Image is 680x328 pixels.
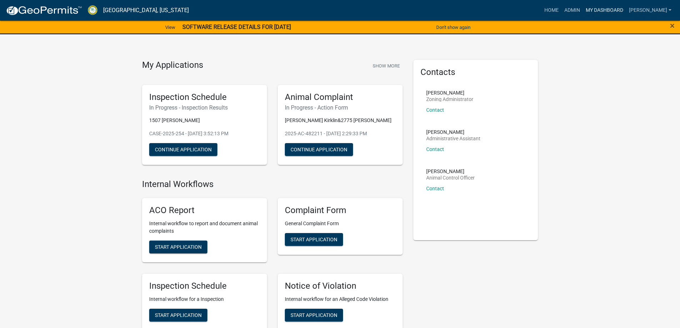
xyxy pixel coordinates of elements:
h5: Contacts [420,67,531,77]
h4: Internal Workflows [142,179,403,190]
p: [PERSON_NAME] Kirklin&2775 [PERSON_NAME] [285,117,396,124]
p: Internal workflow to report and document animal complaints [149,220,260,235]
h5: Inspection Schedule [149,281,260,291]
p: Zoning Administrator [426,97,473,102]
p: CASE-2025-254 - [DATE] 3:52:13 PM [149,130,260,137]
button: Close [670,21,675,30]
a: Admin [561,4,583,17]
span: Start Application [291,237,337,242]
span: Start Application [155,312,202,318]
span: × [670,21,675,31]
p: [PERSON_NAME] [426,130,480,135]
button: Start Application [149,241,207,253]
p: [PERSON_NAME] [426,169,475,174]
button: Don't show again [433,21,473,33]
a: My Dashboard [583,4,626,17]
span: Start Application [155,244,202,250]
a: Contact [426,107,444,113]
a: Contact [426,146,444,152]
h6: In Progress - Action Form [285,104,396,111]
button: Start Application [285,233,343,246]
a: [PERSON_NAME] [626,4,674,17]
h4: My Applications [142,60,203,71]
img: Crawford County, Georgia [88,5,97,15]
p: General Complaint Form [285,220,396,227]
h5: ACO Report [149,205,260,216]
p: Internal workflow for a Inspection [149,296,260,303]
a: Home [542,4,561,17]
strong: SOFTWARE RELEASE DETAILS FOR [DATE] [182,24,291,30]
button: Show More [370,60,403,72]
h5: Notice of Violation [285,281,396,291]
span: Start Application [291,312,337,318]
p: Administrative Assistant [426,136,480,141]
h5: Animal Complaint [285,92,396,102]
button: Continue Application [149,143,217,156]
p: 1507 [PERSON_NAME] [149,117,260,124]
p: [PERSON_NAME] [426,90,473,95]
p: Animal Control Officer [426,175,475,180]
a: [GEOGRAPHIC_DATA], [US_STATE] [103,4,189,16]
button: Continue Application [285,143,353,156]
h5: Complaint Form [285,205,396,216]
h5: Inspection Schedule [149,92,260,102]
button: Start Application [285,309,343,322]
a: Contact [426,186,444,191]
button: Start Application [149,309,207,322]
p: 2025-AC-482211 - [DATE] 2:29:33 PM [285,130,396,137]
a: View [162,21,178,33]
p: Internal workflow for an Alleged Code Violation [285,296,396,303]
h6: In Progress - Inspection Results [149,104,260,111]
